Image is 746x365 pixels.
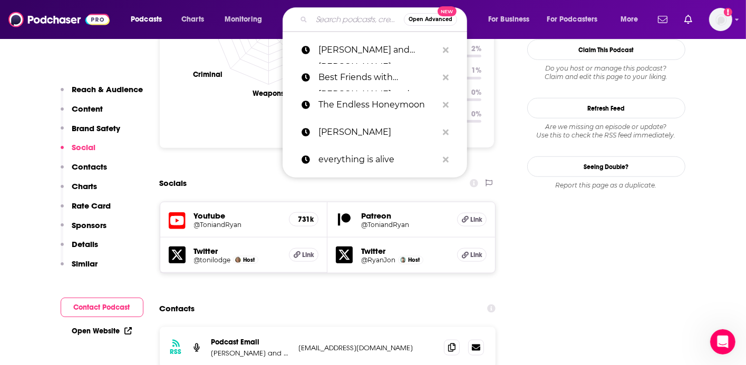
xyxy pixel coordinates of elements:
[408,257,420,263] span: Host
[283,64,467,91] a: Best Friends with [PERSON_NAME] and [PERSON_NAME]
[471,88,481,97] p: 0 %
[318,91,438,119] p: The Endless Honeymoon
[194,211,281,221] h5: Youtube
[61,142,96,162] button: Social
[709,8,732,31] img: User Profile
[8,9,110,29] img: Podchaser - Follow, Share and Rate Podcasts
[61,104,103,123] button: Content
[361,246,449,256] h5: Twitter
[283,91,467,119] a: The Endless Honeymoon
[283,36,467,64] a: [PERSON_NAME] and [PERSON_NAME]
[72,201,111,211] p: Rate Card
[235,257,241,263] img: Toni Lodge
[131,12,162,27] span: Podcasts
[709,8,732,31] button: Show profile menu
[312,11,404,28] input: Search podcasts, credits, & more...
[547,12,598,27] span: For Podcasters
[488,12,530,27] span: For Business
[298,215,309,224] h5: 731k
[293,7,477,32] div: Search podcasts, credits, & more...
[160,299,195,319] h2: Contacts
[160,173,187,193] h2: Socials
[318,146,438,173] p: everything is alive
[72,259,98,269] p: Similar
[194,246,281,256] h5: Twitter
[61,162,108,181] button: Contacts
[61,181,98,201] button: Charts
[72,104,103,114] p: Content
[527,64,685,73] span: Do you host or manage this podcast?
[527,123,685,140] div: Are we missing an episode or update? Use this to check the RSS feed immediately.
[194,256,231,264] a: @tonilodge
[123,11,176,28] button: open menu
[61,201,111,220] button: Rate Card
[318,119,438,146] p: Jonathan Tristan
[289,248,318,262] a: Link
[361,221,449,229] a: @ToniandRyan
[361,256,395,264] a: @RyanJon
[527,181,685,190] div: Report this page as a duplicate.
[457,213,487,226] a: Link
[527,98,685,119] button: Refresh Feed
[72,327,132,336] a: Open Website
[318,64,438,91] p: Best Friends with Nicole Byer and Sasheer Zamata
[361,211,449,221] h5: Patreon
[211,349,290,358] p: [PERSON_NAME] and [PERSON_NAME]
[409,17,452,22] span: Open Advanced
[61,220,107,240] button: Sponsors
[194,221,281,229] a: @ToniandRyan
[61,84,143,104] button: Reach & Audience
[181,12,204,27] span: Charts
[438,6,457,16] span: New
[457,248,487,262] a: Link
[61,259,98,278] button: Similar
[211,338,290,347] p: Podcast Email
[61,298,143,317] button: Contact Podcast
[621,12,638,27] span: More
[253,89,284,98] text: Weapons
[243,257,255,263] span: Host
[72,181,98,191] p: Charts
[470,251,482,259] span: Link
[217,11,276,28] button: open menu
[400,257,406,263] img: Ryan Jon
[61,123,121,143] button: Brand Safety
[527,156,685,177] a: Seeing Double?
[471,66,481,75] p: 1 %
[471,44,481,53] p: 2 %
[404,13,457,26] button: Open AdvancedNew
[302,251,314,259] span: Link
[471,110,481,119] p: 0 %
[283,146,467,173] a: everything is alive
[613,11,652,28] button: open menu
[192,70,222,79] text: Criminal
[61,239,99,259] button: Details
[540,11,613,28] button: open menu
[709,8,732,31] span: Logged in as ocharlson
[170,348,182,356] h3: RSS
[318,36,438,64] p: Toni and Ryan
[680,11,696,28] a: Show notifications dropdown
[175,11,210,28] a: Charts
[72,84,143,94] p: Reach & Audience
[299,343,436,352] p: [EMAIL_ADDRESS][DOMAIN_NAME]
[72,162,108,172] p: Contacts
[470,215,482,224] span: Link
[724,8,732,16] svg: Add a profile image
[527,40,685,60] button: Claim This Podcast
[481,11,543,28] button: open menu
[283,119,467,146] a: [PERSON_NAME]
[72,123,121,133] p: Brand Safety
[72,239,99,249] p: Details
[72,220,107,230] p: Sponsors
[654,11,672,28] a: Show notifications dropdown
[72,142,96,152] p: Social
[710,329,735,354] iframe: Intercom live chat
